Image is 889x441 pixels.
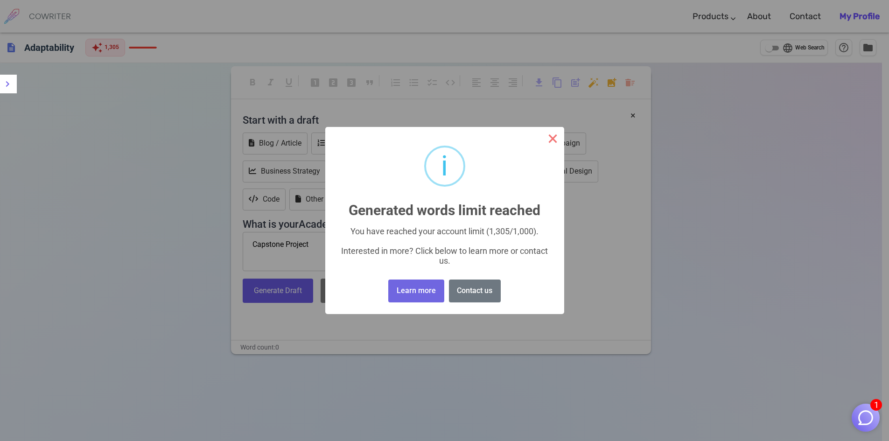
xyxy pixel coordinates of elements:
[325,191,564,218] h2: Generated words limit reached
[857,409,875,427] img: Close chat
[388,280,444,302] button: Learn more
[338,226,550,266] div: You have reached your account limit (1,305/1,000). Interested in more? Click below to learn more ...
[449,280,501,302] button: Contact us
[542,127,564,149] button: Close this dialog
[870,399,882,411] span: 1
[441,147,448,185] div: i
